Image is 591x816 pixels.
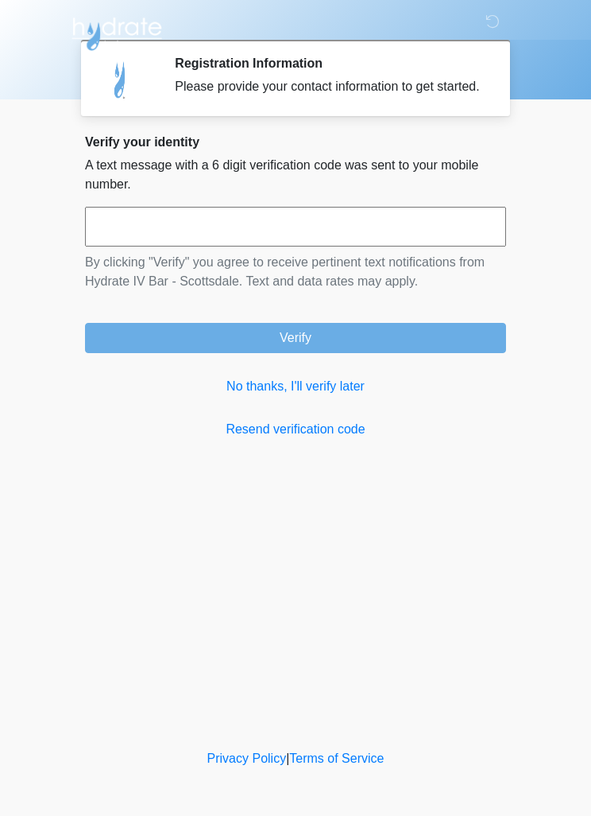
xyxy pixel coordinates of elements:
div: Please provide your contact information to get started. [175,77,482,96]
a: Resend verification code [85,420,506,439]
img: Hydrate IV Bar - Scottsdale Logo [69,12,164,52]
a: No thanks, I'll verify later [85,377,506,396]
p: A text message with a 6 digit verification code was sent to your mobile number. [85,156,506,194]
a: | [286,752,289,765]
button: Verify [85,323,506,353]
img: Agent Avatar [97,56,145,103]
h2: Verify your identity [85,134,506,150]
a: Privacy Policy [207,752,287,765]
p: By clicking "Verify" you agree to receive pertinent text notifications from Hydrate IV Bar - Scot... [85,253,506,291]
a: Terms of Service [289,752,384,765]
